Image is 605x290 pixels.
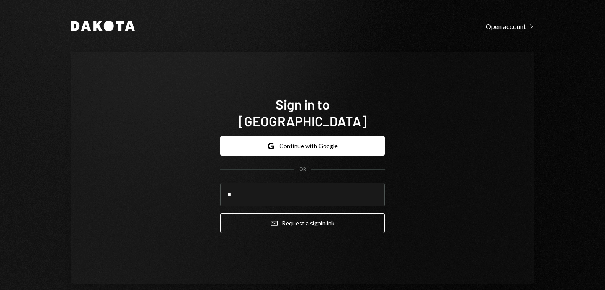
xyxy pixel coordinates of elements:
[486,21,534,31] a: Open account
[220,213,385,233] button: Request a signinlink
[299,166,306,173] div: OR
[220,136,385,156] button: Continue with Google
[486,22,534,31] div: Open account
[220,96,385,129] h1: Sign in to [GEOGRAPHIC_DATA]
